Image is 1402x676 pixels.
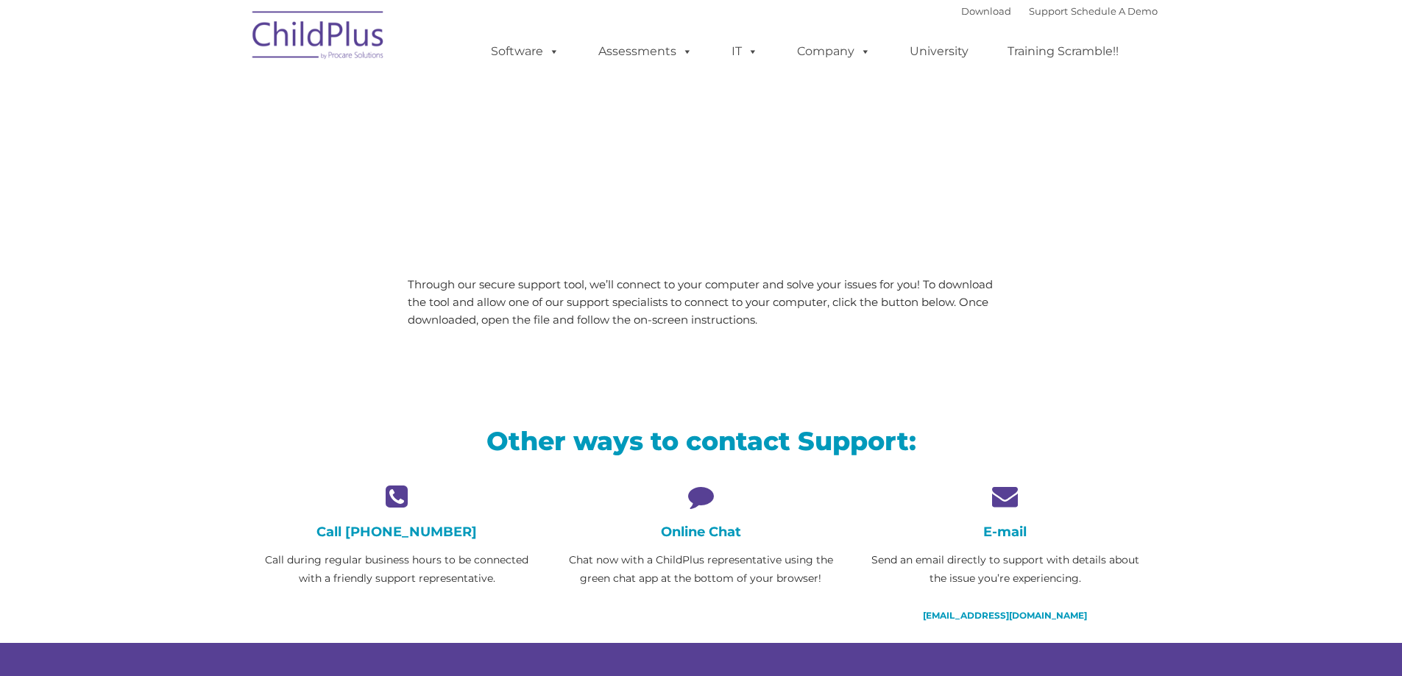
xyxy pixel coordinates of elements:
p: Call during regular business hours to be connected with a friendly support representative. [256,551,538,588]
a: [EMAIL_ADDRESS][DOMAIN_NAME] [923,610,1087,621]
a: Software [476,37,574,66]
a: Company [782,37,885,66]
a: Download [961,5,1011,17]
span: LiveSupport with SplashTop [256,106,807,151]
a: Schedule A Demo [1071,5,1158,17]
p: Send an email directly to support with details about the issue you’re experiencing. [864,551,1146,588]
p: Through our secure support tool, we’ll connect to your computer and solve your issues for you! To... [408,276,994,329]
a: Training Scramble!! [993,37,1133,66]
a: University [895,37,983,66]
a: Assessments [584,37,707,66]
a: IT [717,37,773,66]
h4: E-mail [864,524,1146,540]
p: Chat now with a ChildPlus representative using the green chat app at the bottom of your browser! [560,551,842,588]
font: | [961,5,1158,17]
a: Support [1029,5,1068,17]
h4: Call [PHONE_NUMBER] [256,524,538,540]
img: ChildPlus by Procare Solutions [245,1,392,74]
h2: Other ways to contact Support: [256,424,1147,458]
h4: Online Chat [560,524,842,540]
